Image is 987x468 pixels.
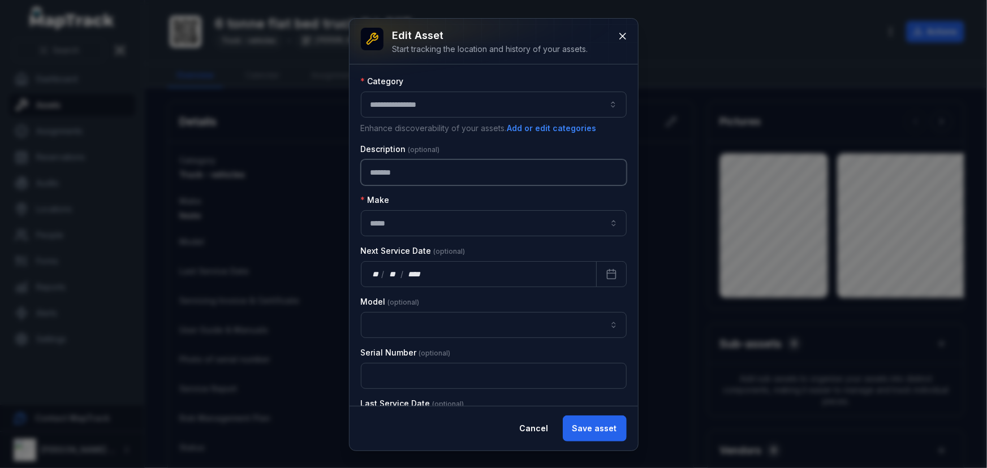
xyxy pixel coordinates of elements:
[385,268,400,280] div: month,
[393,28,588,44] h3: Edit asset
[361,296,420,307] label: Model
[507,122,597,135] button: Add or edit categories
[361,76,404,87] label: Category
[510,415,558,441] button: Cancel
[393,44,588,55] div: Start tracking the location and history of your assets.
[381,268,385,280] div: /
[563,415,627,441] button: Save asset
[361,245,466,257] label: Next Service Date
[361,194,390,206] label: Make
[361,144,440,155] label: Description
[370,268,382,280] div: day,
[361,347,451,358] label: Serial Number
[404,268,425,280] div: year,
[400,268,404,280] div: /
[361,122,627,135] p: Enhance discoverability of your assets.
[361,312,627,338] input: asset-edit:cf[15485646-641d-4018-a890-10f5a66d77ec]-label
[596,261,627,287] button: Calendar
[361,398,464,409] label: Last Service Date
[361,210,627,236] input: asset-edit:cf[9e2fc107-2520-4a87-af5f-f70990c66785]-label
